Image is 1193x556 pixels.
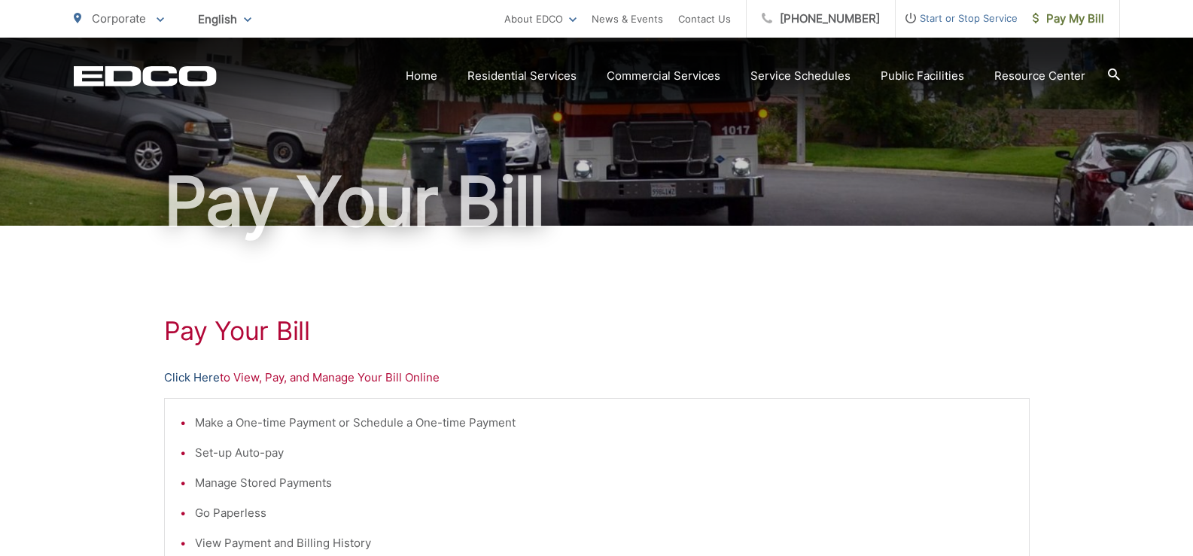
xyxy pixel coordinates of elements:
[994,67,1085,85] a: Resource Center
[195,504,1014,522] li: Go Paperless
[195,414,1014,432] li: Make a One-time Payment or Schedule a One-time Payment
[406,67,437,85] a: Home
[1033,10,1104,28] span: Pay My Bill
[750,67,851,85] a: Service Schedules
[592,10,663,28] a: News & Events
[164,369,220,387] a: Click Here
[195,474,1014,492] li: Manage Stored Payments
[467,67,577,85] a: Residential Services
[678,10,731,28] a: Contact Us
[195,444,1014,462] li: Set-up Auto-pay
[195,534,1014,552] li: View Payment and Billing History
[74,164,1120,239] h1: Pay Your Bill
[74,65,217,87] a: EDCD logo. Return to the homepage.
[504,10,577,28] a: About EDCO
[164,316,1030,346] h1: Pay Your Bill
[164,369,1030,387] p: to View, Pay, and Manage Your Bill Online
[607,67,720,85] a: Commercial Services
[881,67,964,85] a: Public Facilities
[92,11,146,26] span: Corporate
[187,6,263,32] span: English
